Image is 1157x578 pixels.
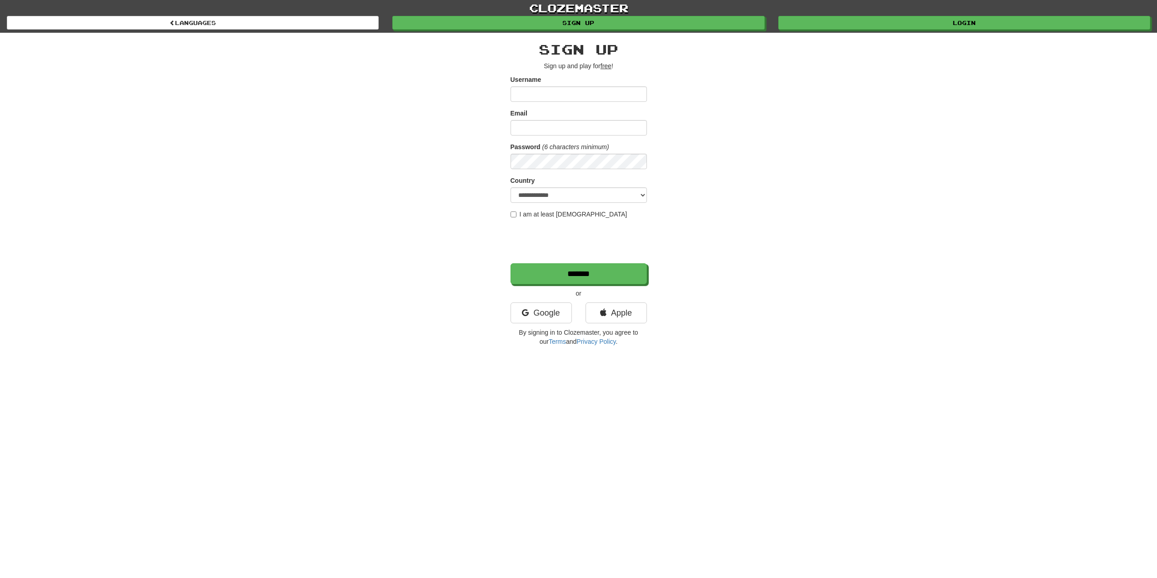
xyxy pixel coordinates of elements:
label: Username [511,75,541,84]
a: Apple [586,302,647,323]
u: free [601,62,611,70]
em: (6 characters minimum) [542,143,609,151]
p: By signing in to Clozemaster, you agree to our and . [511,328,647,346]
a: Login [778,16,1150,30]
a: Terms [549,338,566,345]
iframe: reCAPTCHA [511,223,649,259]
label: I am at least [DEMOGRAPHIC_DATA] [511,210,627,219]
label: Country [511,176,535,185]
a: Languages [7,16,379,30]
p: or [511,289,647,298]
input: I am at least [DEMOGRAPHIC_DATA] [511,211,516,217]
a: Privacy Policy [576,338,616,345]
a: Sign up [392,16,764,30]
p: Sign up and play for ! [511,61,647,70]
a: Google [511,302,572,323]
h2: Sign up [511,42,647,57]
label: Email [511,109,527,118]
label: Password [511,142,541,151]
